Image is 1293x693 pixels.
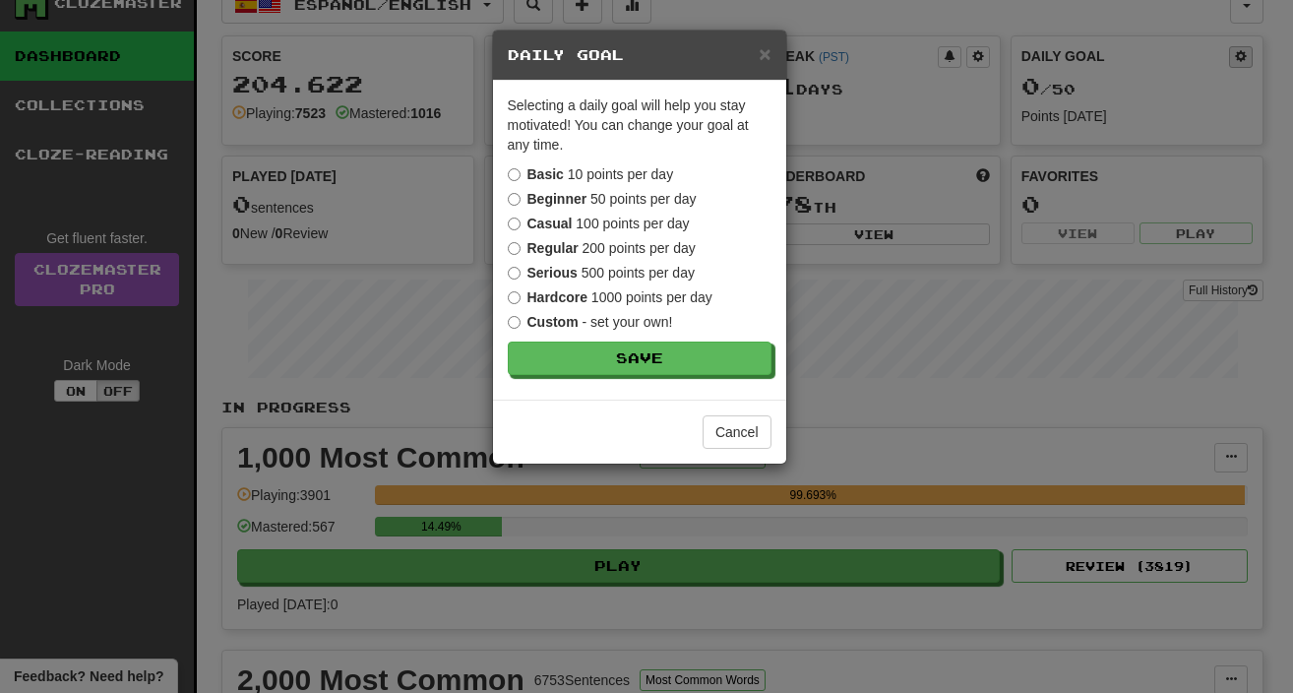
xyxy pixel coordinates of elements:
[508,316,521,329] input: Custom - set your own!
[508,342,771,375] button: Save
[508,267,521,280] input: Serious 500 points per day
[527,166,564,182] strong: Basic
[759,42,770,65] span: ×
[508,193,521,206] input: Beginner 50 points per day
[508,291,521,304] input: Hardcore 1000 points per day
[508,238,696,258] label: 200 points per day
[703,415,771,449] button: Cancel
[508,287,712,307] label: 1000 points per day
[759,43,770,64] button: Close
[527,240,579,256] strong: Regular
[508,218,521,230] input: Casual 100 points per day
[508,263,695,283] label: 500 points per day
[508,168,521,181] input: Basic 10 points per day
[508,164,674,184] label: 10 points per day
[527,191,587,207] strong: Beginner
[527,289,587,305] strong: Hardcore
[508,45,771,65] h5: Daily Goal
[508,95,771,155] p: Selecting a daily goal will help you stay motivated ! You can change your goal at any time.
[527,314,579,330] strong: Custom
[508,242,521,255] input: Regular 200 points per day
[508,214,690,233] label: 100 points per day
[527,265,578,281] strong: Serious
[508,189,697,209] label: 50 points per day
[527,216,573,231] strong: Casual
[508,312,673,332] label: - set your own!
